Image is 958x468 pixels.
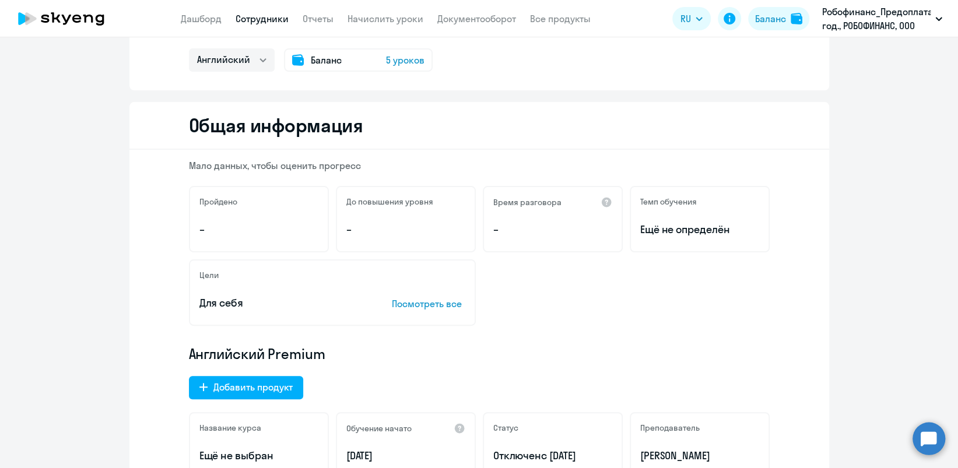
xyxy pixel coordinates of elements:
h5: Цели [199,270,219,280]
span: RU [680,12,691,26]
p: – [493,222,612,237]
h2: Общая информация [189,114,363,137]
button: Робофинанс_Предоплата_Договор_2025 год., РОБОФИНАНС, ООО [816,5,948,33]
a: Начислить уроки [348,13,423,24]
img: balance [791,13,802,24]
p: [DATE] [346,448,465,463]
h5: Статус [493,423,518,433]
button: RU [672,7,711,30]
h5: Название курса [199,423,261,433]
p: Посмотреть все [392,297,465,311]
a: Дашборд [181,13,222,24]
p: [PERSON_NAME] [640,448,759,463]
p: Мало данных, чтобы оценить прогресс [189,159,770,172]
h5: До повышения уровня [346,196,433,207]
p: – [199,222,318,237]
a: Все продукты [530,13,591,24]
h5: Преподаватель [640,423,700,433]
span: Баланс [311,53,342,67]
h5: Обучение начато [346,423,412,434]
span: Английский Premium [189,344,325,363]
a: Сотрудники [236,13,289,24]
div: Добавить продукт [213,380,293,394]
h5: Темп обучения [640,196,697,207]
span: с [DATE] [541,449,576,462]
h5: Время разговора [493,197,562,207]
h5: Пройдено [199,196,237,207]
p: Робофинанс_Предоплата_Договор_2025 год., РОБОФИНАНС, ООО [822,5,931,33]
span: Ещё не определён [640,222,759,237]
p: Для себя [199,295,356,311]
p: Отключен [493,448,612,463]
div: Баланс [755,12,786,26]
a: Отчеты [303,13,334,24]
p: – [346,222,465,237]
button: Добавить продукт [189,376,303,399]
button: Балансbalance [748,7,809,30]
a: Документооборот [437,13,516,24]
span: 5 уроков [386,53,424,67]
p: Ещё не выбран [199,448,318,463]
